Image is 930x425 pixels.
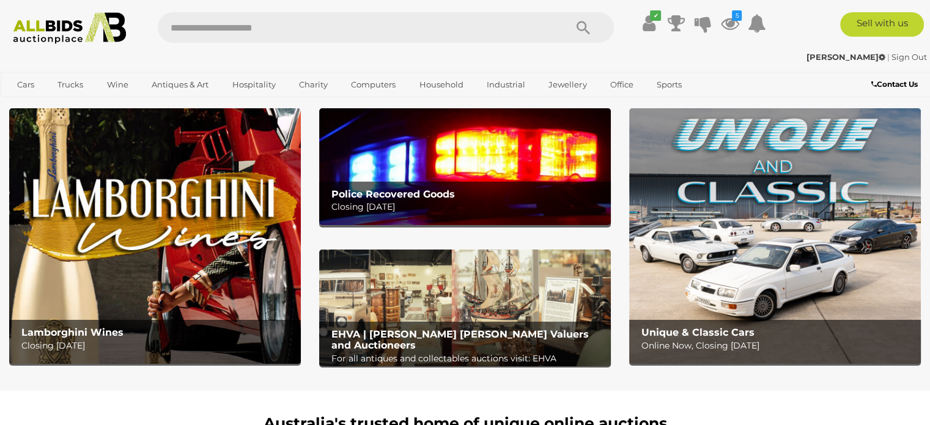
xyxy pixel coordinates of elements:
strong: [PERSON_NAME] [806,52,885,62]
a: Police Recovered Goods Police Recovered Goods Closing [DATE] [319,108,611,225]
b: Contact Us [871,79,918,89]
a: Sign Out [891,52,927,62]
a: Hospitality [224,75,284,95]
p: Closing [DATE] [21,338,295,353]
a: Lamborghini Wines Lamborghini Wines Closing [DATE] [9,108,301,364]
a: EHVA | Evans Hastings Valuers and Auctioneers EHVA | [PERSON_NAME] [PERSON_NAME] Valuers and Auct... [319,249,611,366]
a: Unique & Classic Cars Unique & Classic Cars Online Now, Closing [DATE] [629,108,921,364]
a: Antiques & Art [144,75,216,95]
b: Lamborghini Wines [21,327,124,338]
a: Charity [291,75,336,95]
a: ✔ [640,12,658,34]
a: Cars [9,75,42,95]
a: Sports [649,75,690,95]
button: Search [553,12,614,43]
p: For all antiques and collectables auctions visit: EHVA [331,351,605,366]
a: Trucks [50,75,91,95]
a: [GEOGRAPHIC_DATA] [9,95,112,115]
a: Office [602,75,641,95]
p: Online Now, Closing [DATE] [641,338,915,353]
b: Unique & Classic Cars [641,327,755,338]
a: Computers [343,75,404,95]
a: Industrial [479,75,533,95]
a: Jewellery [541,75,594,95]
img: Lamborghini Wines [9,108,301,364]
img: Police Recovered Goods [319,108,611,225]
a: 5 [720,12,739,34]
a: Wine [99,75,136,95]
img: EHVA | Evans Hastings Valuers and Auctioneers [319,249,611,366]
i: 5 [732,10,742,21]
img: Unique & Classic Cars [629,108,921,364]
p: Closing [DATE] [331,199,605,215]
span: | [887,52,890,62]
b: Police Recovered Goods [331,188,455,200]
a: Sell with us [840,12,924,37]
a: Contact Us [871,78,921,91]
i: ✔ [650,10,661,21]
b: EHVA | [PERSON_NAME] [PERSON_NAME] Valuers and Auctioneers [331,328,589,351]
a: Household [411,75,471,95]
img: Allbids.com.au [7,12,133,44]
a: [PERSON_NAME] [806,52,887,62]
